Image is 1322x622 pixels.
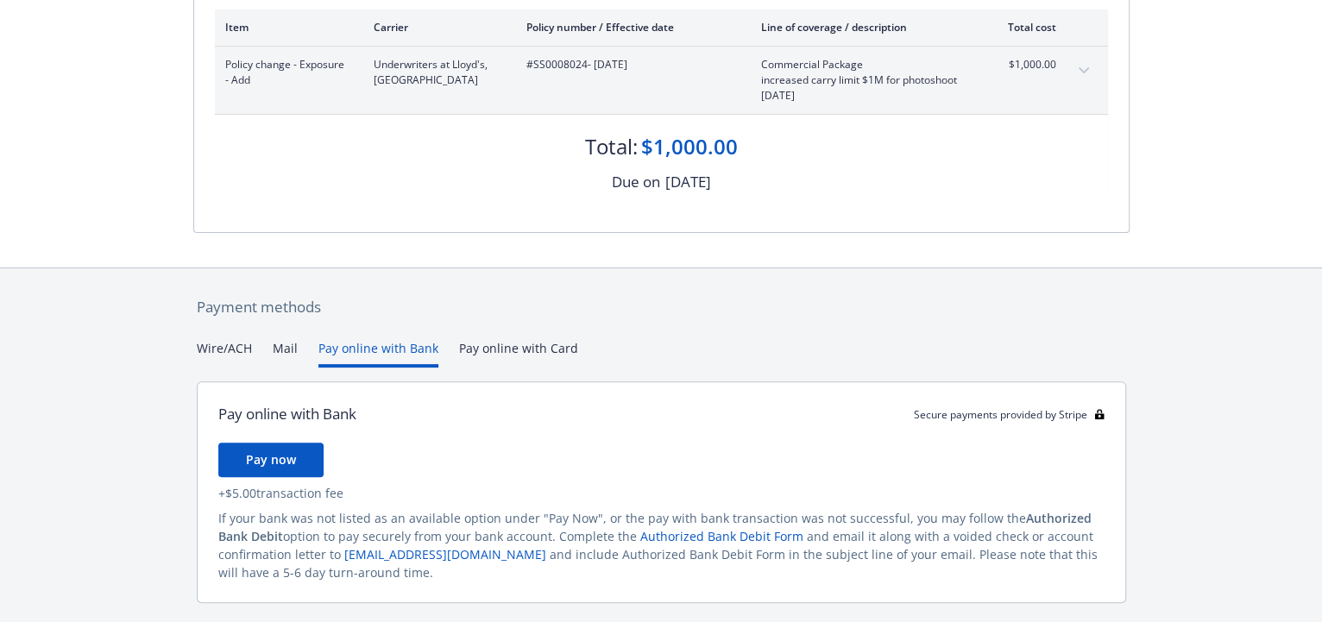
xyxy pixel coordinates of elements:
div: Due on [612,171,660,193]
a: Authorized Bank Debit Form [640,528,803,544]
div: Secure payments provided by Stripe [914,407,1105,422]
span: Underwriters at Lloyd's, [GEOGRAPHIC_DATA] [374,57,499,88]
span: #SS0008024 - [DATE] [526,57,733,72]
div: Pay online with Bank [218,403,356,425]
div: Carrier [374,20,499,35]
div: + $5.00 transaction fee [218,484,1105,502]
div: Payment methods [197,296,1126,318]
span: Pay now [246,451,296,468]
button: Pay now [218,443,324,477]
div: Policy change - Exposure - AddUnderwriters at Lloyd's, [GEOGRAPHIC_DATA]#SS0008024- [DATE]Commerc... [215,47,1108,114]
div: Total: [585,132,638,161]
div: [DATE] [665,171,711,193]
div: $1,000.00 [641,132,738,161]
button: expand content [1070,57,1098,85]
div: Item [225,20,346,35]
button: Wire/ACH [197,339,252,368]
div: Total cost [991,20,1056,35]
span: Commercial Package [761,57,964,72]
span: $1,000.00 [991,57,1056,72]
div: Line of coverage / description [761,20,964,35]
span: Authorized Bank Debit [218,510,1092,544]
button: Pay online with Bank [318,339,438,368]
button: Mail [273,339,298,368]
div: Policy number / Effective date [526,20,733,35]
div: If your bank was not listed as an available option under "Pay Now", or the pay with bank transact... [218,509,1105,581]
span: Policy change - Exposure - Add [225,57,346,88]
button: Pay online with Card [459,339,578,368]
span: increased carry limit $1M for photoshoot [DATE] [761,72,964,104]
span: Commercial Packageincreased carry limit $1M for photoshoot [DATE] [761,57,964,104]
a: [EMAIL_ADDRESS][DOMAIN_NAME] [344,546,546,562]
